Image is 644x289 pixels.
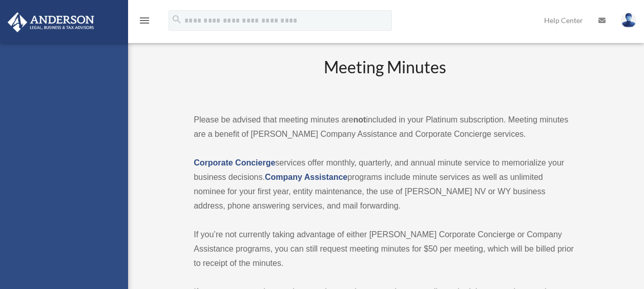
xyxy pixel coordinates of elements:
[194,228,576,271] p: If you’re not currently taking advantage of either [PERSON_NAME] Corporate Concierge or Company A...
[171,14,182,25] i: search
[194,158,275,167] a: Corporate Concierge
[194,56,576,98] h2: Meeting Minutes
[194,113,576,141] p: Please be advised that meeting minutes are included in your Platinum subscription. Meeting minute...
[621,13,636,28] img: User Pic
[194,156,576,213] p: services offer monthly, quarterly, and annual minute service to memorialize your business decisio...
[138,18,151,27] a: menu
[265,173,347,181] a: Company Assistance
[354,115,366,124] strong: not
[138,14,151,27] i: menu
[5,12,97,32] img: Anderson Advisors Platinum Portal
